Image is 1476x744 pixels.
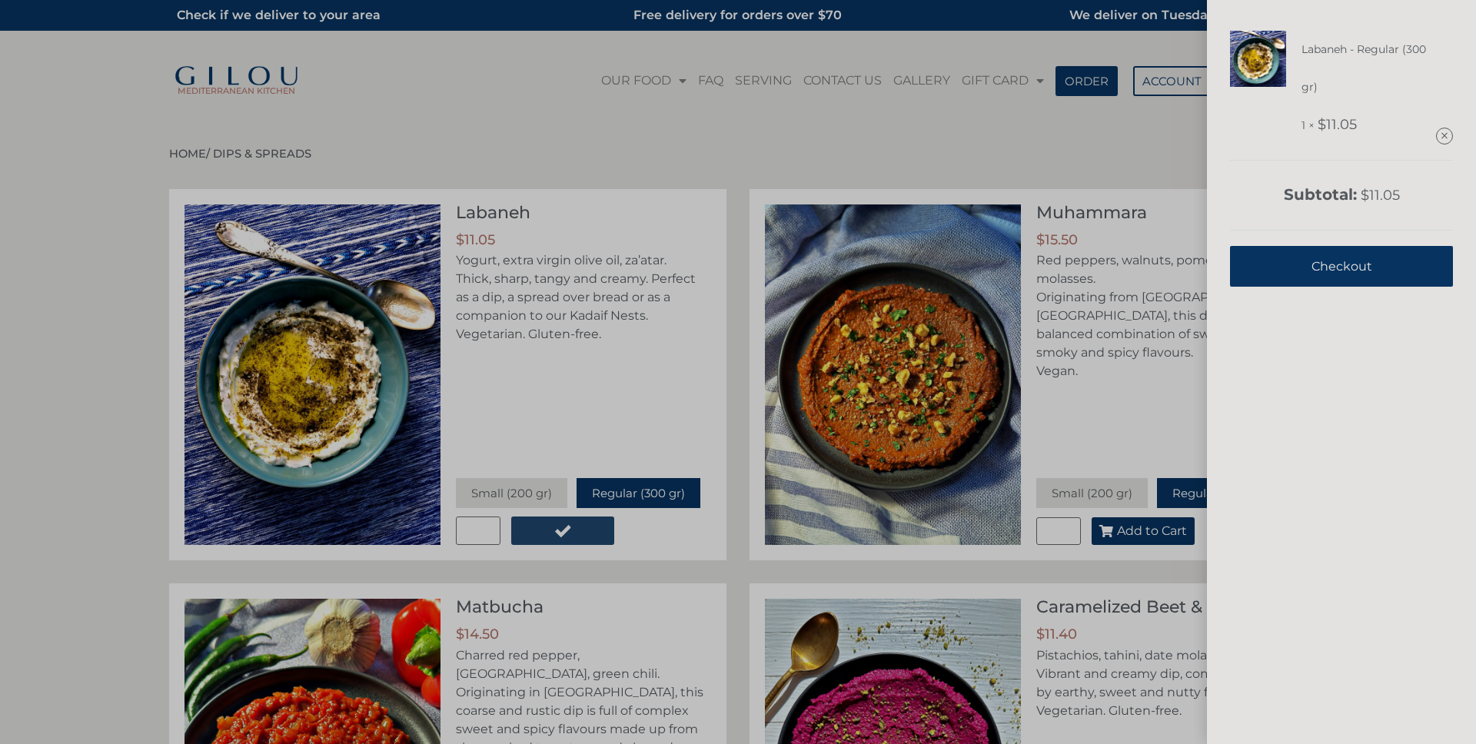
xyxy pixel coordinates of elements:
[1361,187,1400,204] bdi: 11.05
[1284,185,1357,204] strong: Subtotal:
[1301,118,1315,132] span: 1 ×
[1318,116,1357,133] bdi: 11.05
[1361,187,1369,204] span: $
[1311,247,1372,285] span: Checkout
[1230,246,1453,287] a: Checkout
[1318,116,1326,133] span: $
